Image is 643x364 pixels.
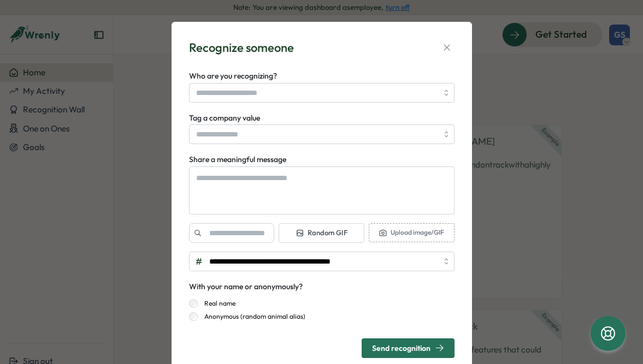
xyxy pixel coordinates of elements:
div: Recognize someone [189,39,294,56]
label: Tag a company value [189,112,260,124]
label: Share a meaningful message [189,154,286,166]
button: Send recognition [362,338,455,358]
span: Random GIF [296,228,347,238]
div: Send recognition [372,343,444,353]
label: Who are you recognizing? [189,70,277,82]
label: Real name [198,299,235,308]
label: Anonymous (random animal alias) [198,312,305,321]
button: Random GIF [279,223,364,243]
div: With your name or anonymously? [189,281,303,293]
